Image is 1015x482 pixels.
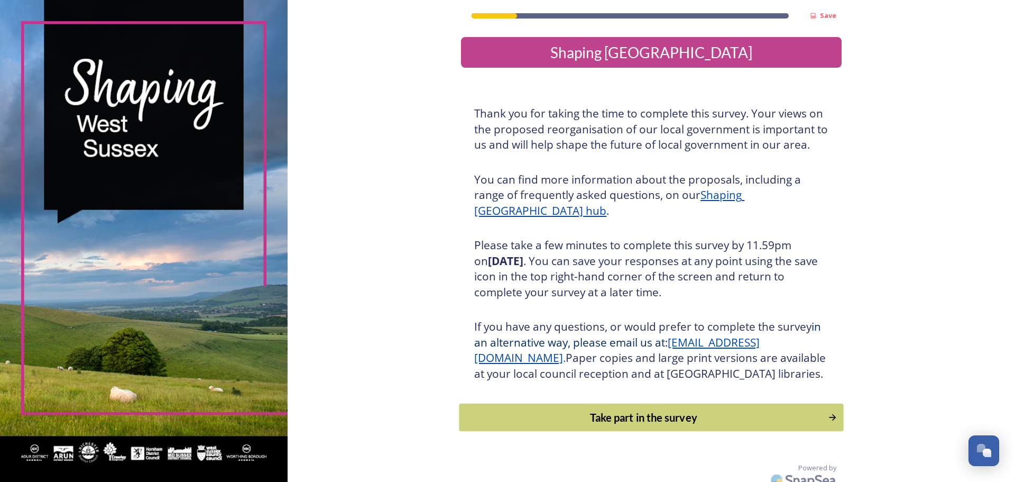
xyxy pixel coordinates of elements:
strong: Save [820,11,836,20]
span: . [563,350,566,365]
div: Shaping [GEOGRAPHIC_DATA] [465,41,837,63]
div: Take part in the survey [465,410,823,425]
span: Powered by [798,463,836,473]
h3: You can find more information about the proposals, including a range of frequently asked question... [474,172,828,219]
a: [EMAIL_ADDRESS][DOMAIN_NAME] [474,335,760,366]
h3: Please take a few minutes to complete this survey by 11.59pm on . You can save your responses at ... [474,238,828,300]
h3: If you have any questions, or would prefer to complete the survey Paper copies and large print ve... [474,319,828,381]
button: Continue [459,404,844,432]
strong: [DATE] [488,253,523,268]
h3: Thank you for taking the time to complete this survey. Your views on the proposed reorganisation ... [474,106,828,153]
a: Shaping [GEOGRAPHIC_DATA] hub [474,187,744,218]
span: in an alternative way, please email us at: [474,319,824,350]
button: Open Chat [968,435,999,466]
